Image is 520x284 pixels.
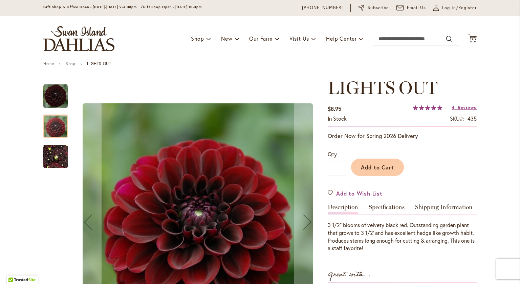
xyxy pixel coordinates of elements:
[369,204,405,214] a: Specifications
[328,105,341,112] span: $8.95
[328,150,337,158] span: Qty
[328,189,383,197] a: Add to Wish List
[43,5,143,9] span: Gift Shop & Office Open - [DATE]-[DATE] 9-4:30pm /
[468,115,477,123] div: 435
[450,115,464,122] strong: SKU
[43,61,54,66] a: Home
[221,35,232,42] span: New
[433,4,477,11] a: Log In/Register
[191,35,204,42] span: Shop
[5,260,24,279] iframe: Launch Accessibility Center
[361,164,394,171] span: Add to Cart
[43,84,68,108] img: LIGHTS OUT
[328,269,371,280] strong: Great with...
[289,35,309,42] span: Visit Us
[43,138,68,168] div: LIGHTS OUT
[336,189,383,197] span: Add to Wish List
[249,35,272,42] span: Our Farm
[328,115,347,123] div: Availability
[43,78,74,108] div: LIGHTS OUT
[328,204,358,214] a: Description
[328,115,347,122] span: In stock
[452,104,455,110] span: 4
[407,4,426,11] span: Email Us
[43,108,74,138] div: LIGHTS OUT
[458,104,477,110] span: Reviews
[351,159,404,176] button: Add to Cart
[328,132,477,140] p: Order Now for Spring 2026 Delivery
[396,4,426,11] a: Email Us
[326,35,357,42] span: Help Center
[43,140,68,173] img: LIGHTS OUT
[328,221,477,252] div: 3 1/2" blooms of velvety black red. Outstanding garden plant that grows to 3 1/2' and has excelle...
[358,4,389,11] a: Subscribe
[328,77,437,98] span: LIGHTS OUT
[66,61,75,66] a: Shop
[87,61,111,66] strong: LIGHTS OUT
[368,4,389,11] span: Subscribe
[143,5,202,9] span: Gift Shop Open - [DATE] 10-3pm
[415,204,473,214] a: Shipping Information
[442,4,477,11] span: Log In/Register
[452,104,477,110] a: 4 Reviews
[328,204,477,252] div: Detailed Product Info
[43,26,114,51] a: store logo
[302,4,343,11] a: [PHONE_NUMBER]
[413,105,442,110] div: 100%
